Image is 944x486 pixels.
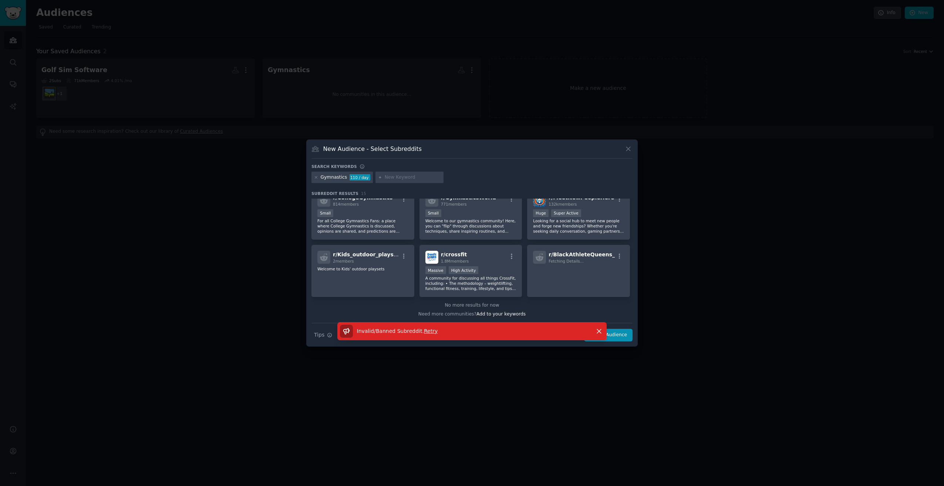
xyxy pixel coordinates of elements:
span: r/ crossfit [441,252,467,257]
div: No more results for now [311,302,633,309]
span: Add to your keywords [476,311,526,317]
p: Looking for a social hub to meet new people and forge new friendships? Whether you're seeking dai... [533,218,624,234]
span: 1.8M members [441,259,469,263]
img: crossfit [425,251,438,264]
div: Gymnastics [321,174,347,181]
span: Fetching Details... [549,259,583,263]
h3: Search keywords [311,164,357,169]
p: A community for discussing all things CrossFit, including: • The methodology – weightlifting, fun... [425,276,516,291]
span: 132k members [549,202,577,206]
div: Super Active [551,209,581,217]
span: r/ BlackAthleteQueens_ [549,252,615,257]
div: Small [425,209,441,217]
span: Subreddit Results [311,191,358,196]
p: Welcome to our gymnastics community! Here, you can "flip" through discussions about techniques, s... [425,218,516,234]
div: 110 / day [350,174,370,181]
div: Small [317,209,333,217]
div: Massive [425,266,446,274]
h3: New Audience - Select Subreddits [323,145,422,153]
div: High Activity [449,266,479,274]
div: Huge [533,209,549,217]
div: Need more communities? [311,308,633,318]
img: MeetNewPeopleHere [533,194,546,207]
input: New Keyword [385,174,441,181]
p: For all College Gymnastics Fans: a place where College Gymnastics is discussed, opinions are shar... [317,218,408,234]
span: Retry [424,328,438,334]
p: Welcome to Kids' outdoor playsets [317,266,408,271]
span: 771 members [441,202,467,206]
span: 15 [361,191,366,196]
span: 814 members [333,202,359,206]
span: r/ Kids_outdoor_playset [333,252,399,257]
span: 2 members [333,259,354,263]
span: Invalid/Banned Subreddit . [357,328,424,334]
